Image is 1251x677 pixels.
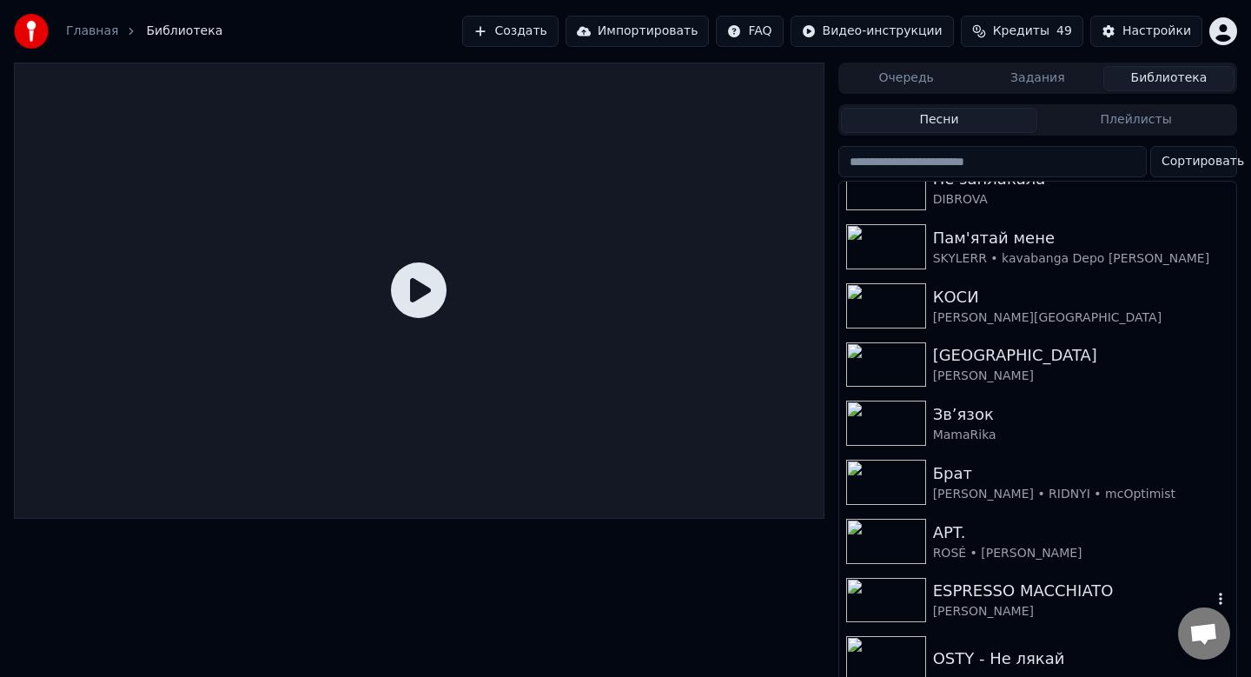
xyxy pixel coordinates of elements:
[146,23,222,40] span: Библиотека
[566,16,710,47] button: Импортировать
[933,368,1229,385] div: [PERSON_NAME]
[1162,153,1244,170] span: Сортировать
[1037,108,1234,133] button: Плейлисты
[1056,23,1072,40] span: 49
[1178,607,1230,660] a: Відкритий чат
[841,66,972,91] button: Очередь
[933,285,1229,309] div: КОСИ
[961,16,1083,47] button: Кредиты49
[791,16,954,47] button: Видео-инструкции
[933,579,1212,603] div: ESPRESSO MACCHIATO
[993,23,1049,40] span: Кредиты
[933,647,1229,671] div: OSTY - Не лякай
[933,226,1229,250] div: Пам'ятай мене
[933,603,1212,621] div: [PERSON_NAME]
[933,427,1229,444] div: MamaRika
[933,461,1229,486] div: Брат
[66,23,222,40] nav: breadcrumb
[1122,23,1191,40] div: Настройки
[933,343,1229,368] div: [GEOGRAPHIC_DATA]
[933,191,1229,209] div: DIBROVA
[462,16,558,47] button: Создать
[14,14,49,49] img: youka
[933,402,1229,427] div: Звʼязок
[1103,66,1234,91] button: Библиотека
[933,521,1229,545] div: APT.
[933,486,1229,503] div: [PERSON_NAME] • RIDNYI • mcOptimist
[66,23,118,40] a: Главная
[972,66,1103,91] button: Задания
[933,309,1229,327] div: [PERSON_NAME][GEOGRAPHIC_DATA]
[716,16,783,47] button: FAQ
[933,250,1229,268] div: SKYLERR • kavabanga Depo [PERSON_NAME]
[933,545,1229,562] div: ROSÉ • [PERSON_NAME]
[1090,16,1202,47] button: Настройки
[841,108,1038,133] button: Песни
